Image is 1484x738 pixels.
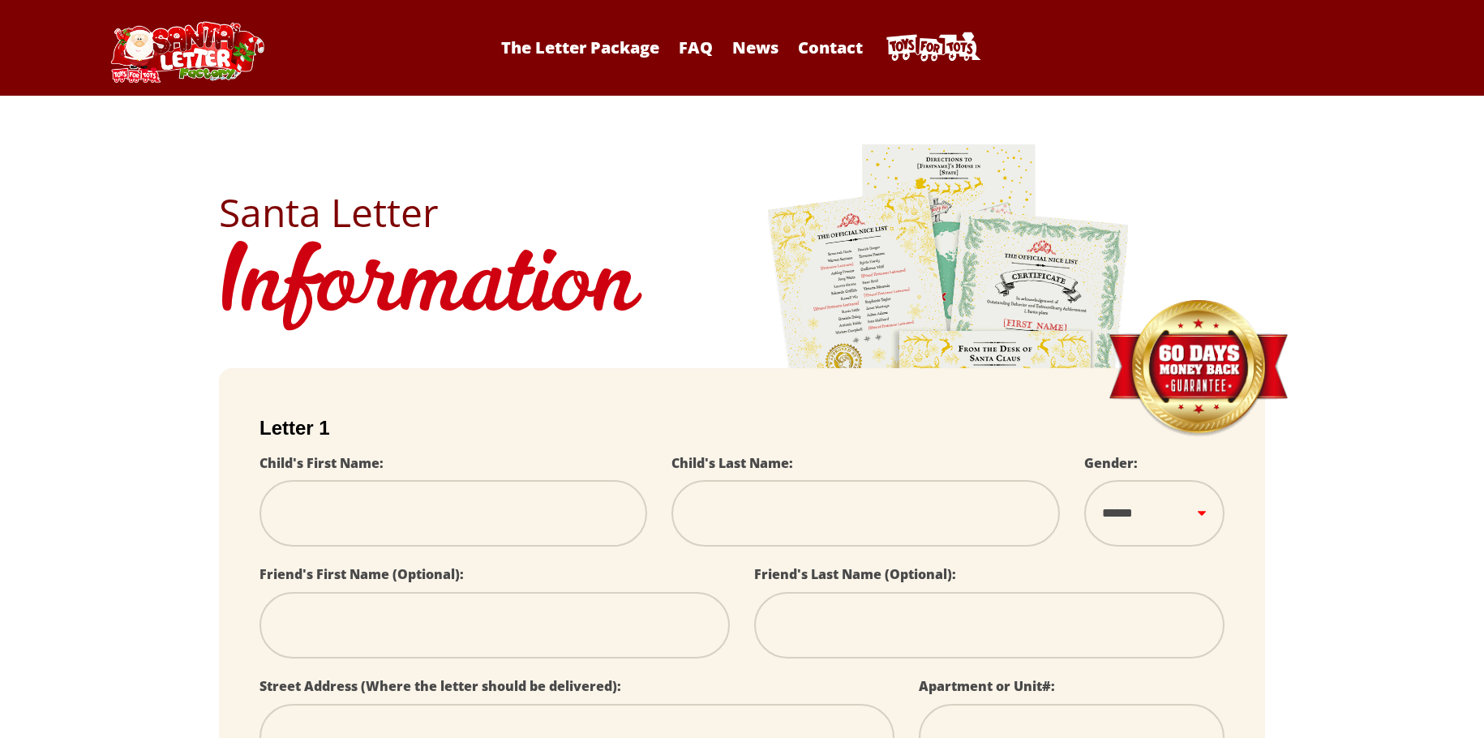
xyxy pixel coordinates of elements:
h2: Santa Letter [219,193,1265,232]
img: Money Back Guarantee [1107,299,1289,438]
img: letters.png [766,142,1131,595]
a: FAQ [671,36,721,58]
a: News [724,36,787,58]
a: The Letter Package [493,36,667,58]
h1: Information [219,232,1265,344]
label: Friend's Last Name (Optional): [754,565,956,583]
label: Gender: [1084,454,1138,472]
a: Contact [790,36,871,58]
h2: Letter 1 [259,417,1225,440]
label: Street Address (Where the letter should be delivered): [259,677,621,695]
label: Friend's First Name (Optional): [259,565,464,583]
label: Child's Last Name: [671,454,793,472]
label: Apartment or Unit#: [919,677,1055,695]
img: Santa Letter Logo [105,21,268,83]
label: Child's First Name: [259,454,384,472]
